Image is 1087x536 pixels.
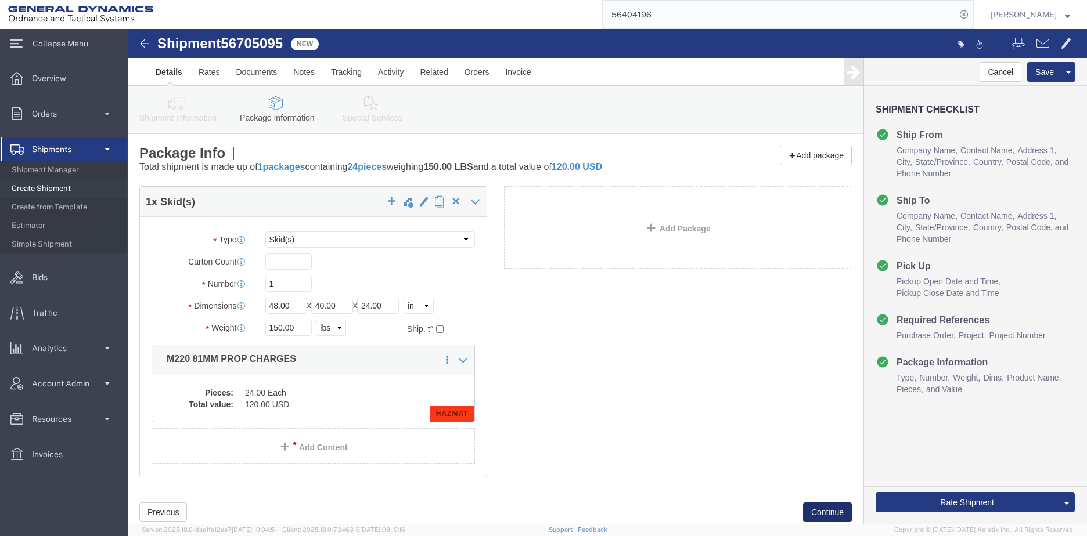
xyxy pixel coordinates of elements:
[1,372,127,395] a: Account Admin
[32,266,56,289] span: Bids
[12,177,119,200] span: Create Shipment
[12,195,119,219] span: Create from Template
[1,336,127,360] a: Analytics
[894,525,1073,535] span: Copyright © [DATE]-[DATE] Agistix Inc., All Rights Reserved
[1,407,127,430] a: Resources
[1,137,127,161] a: Shipments
[1,301,127,324] a: Traffic
[32,67,74,90] span: Overview
[1,266,127,289] a: Bids
[232,526,277,533] span: [DATE] 10:04:51
[1,443,127,466] a: Invoices
[360,526,405,533] span: [DATE] 08:10:16
[33,32,96,55] span: Collapse Menu
[12,214,119,237] span: Estimator
[32,137,80,161] span: Shipments
[32,301,66,324] span: Traffic
[991,8,1057,21] span: Russell Borum
[128,29,1087,524] iframe: FS Legacy Container
[32,102,65,125] span: Orders
[142,526,277,533] span: Server: 2025.18.0-daa1fe12ee7
[32,372,98,395] span: Account Admin
[12,158,119,182] span: Shipment Manager
[1,102,127,125] a: Orders
[32,443,71,466] span: Invoices
[549,526,578,533] a: Support
[32,336,75,360] span: Analytics
[990,8,1071,21] button: [PERSON_NAME]
[578,526,607,533] a: Feedback
[32,407,80,430] span: Resources
[282,526,405,533] span: Client: 2025.18.0-7346316
[1,67,127,90] a: Overview
[12,233,119,256] span: Simple Shipment
[8,6,153,23] img: logo
[603,1,956,28] input: Search for shipment number, reference number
